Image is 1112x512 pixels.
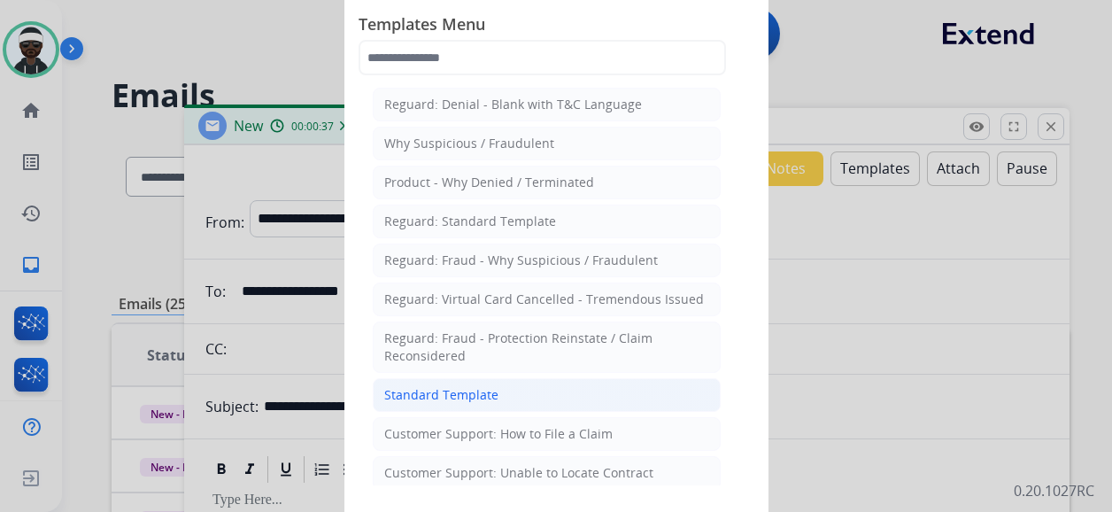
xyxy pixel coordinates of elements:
[384,330,709,365] div: Reguard: Fraud - Protection Reinstate / Claim Reconsidered
[384,174,594,191] div: Product - Why Denied / Terminated
[384,96,642,113] div: Reguard: Denial - Blank with T&C Language
[384,425,613,443] div: Customer Support: How to File a Claim
[384,291,704,308] div: Reguard: Virtual Card Cancelled - Tremendous Issued
[384,464,653,482] div: Customer Support: Unable to Locate Contract
[384,213,556,230] div: Reguard: Standard Template
[384,386,498,404] div: Standard Template
[384,135,554,152] div: Why Suspicious / Fraudulent
[359,12,754,40] span: Templates Menu
[384,252,658,269] div: Reguard: Fraud - Why Suspicious / Fraudulent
